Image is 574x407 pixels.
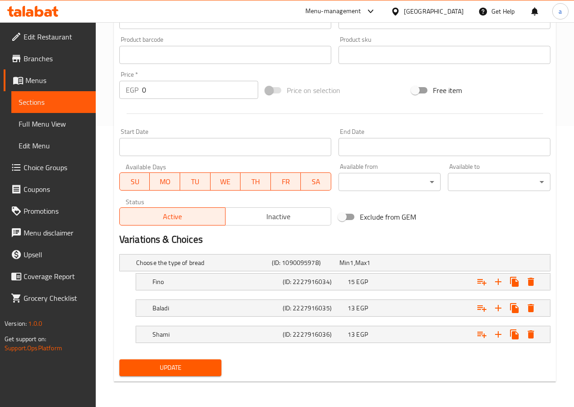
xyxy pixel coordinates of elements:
[5,318,27,329] span: Version:
[523,274,539,290] button: Delete Fino
[283,277,344,286] h5: (ID: 2227916034)
[4,200,96,222] a: Promotions
[152,277,279,286] h5: Fino
[127,362,215,373] span: Update
[4,244,96,265] a: Upsell
[11,91,96,113] a: Sections
[4,157,96,178] a: Choice Groups
[119,46,331,64] input: Please enter product barcode
[152,330,279,339] h5: Shami
[225,207,331,226] button: Inactive
[506,326,523,343] button: Clone new choice
[367,257,370,269] span: 1
[25,75,88,86] span: Menus
[28,318,42,329] span: 1.0.0
[244,175,267,188] span: TH
[339,257,350,269] span: Min
[433,85,462,96] span: Free item
[490,326,506,343] button: Add new choice
[152,304,279,313] h5: Baladi
[240,172,271,191] button: TH
[136,258,268,267] h5: Choose the type of bread
[4,69,96,91] a: Menus
[24,249,88,260] span: Upsell
[4,178,96,200] a: Coupons
[119,172,150,191] button: SU
[123,175,146,188] span: SU
[180,172,211,191] button: TU
[214,175,237,188] span: WE
[506,274,523,290] button: Clone new choice
[119,207,226,226] button: Active
[283,304,344,313] h5: (ID: 2227916035)
[350,257,353,269] span: 1
[348,276,355,288] span: 15
[305,6,361,17] div: Menu-management
[474,326,490,343] button: Add choice group
[136,300,550,316] div: Expand
[229,210,328,223] span: Inactive
[123,210,222,223] span: Active
[339,173,441,191] div: ​
[301,172,331,191] button: SA
[4,48,96,69] a: Branches
[356,276,368,288] span: EGP
[142,81,258,99] input: Please enter price
[474,300,490,316] button: Add choice group
[19,118,88,129] span: Full Menu View
[153,175,177,188] span: MO
[271,172,301,191] button: FR
[24,227,88,238] span: Menu disclaimer
[355,257,367,269] span: Max
[304,175,328,188] span: SA
[404,6,464,16] div: [GEOGRAPHIC_DATA]
[272,258,336,267] h5: (ID: 1090095978)
[150,172,180,191] button: MO
[5,333,46,345] span: Get support on:
[339,258,403,267] div: ,
[283,330,344,339] h5: (ID: 2227916036)
[474,274,490,290] button: Add choice group
[360,211,416,222] span: Exclude from GEM
[506,300,523,316] button: Clone new choice
[348,302,355,314] span: 13
[275,175,298,188] span: FR
[356,302,368,314] span: EGP
[11,113,96,135] a: Full Menu View
[119,359,222,376] button: Update
[211,172,241,191] button: WE
[523,326,539,343] button: Delete Shami
[24,293,88,304] span: Grocery Checklist
[24,184,88,195] span: Coupons
[5,342,62,354] a: Support.OpsPlatform
[523,300,539,316] button: Delete Baladi
[126,84,138,95] p: EGP
[24,162,88,173] span: Choice Groups
[490,274,506,290] button: Add new choice
[11,135,96,157] a: Edit Menu
[287,85,340,96] span: Price on selection
[136,274,550,290] div: Expand
[24,206,88,216] span: Promotions
[348,329,355,340] span: 13
[559,6,562,16] span: a
[24,31,88,42] span: Edit Restaurant
[448,173,550,191] div: ​
[339,46,550,64] input: Please enter product sku
[136,326,550,343] div: Expand
[4,265,96,287] a: Coverage Report
[4,287,96,309] a: Grocery Checklist
[19,140,88,151] span: Edit Menu
[19,97,88,108] span: Sections
[184,175,207,188] span: TU
[120,255,550,271] div: Expand
[356,329,368,340] span: EGP
[24,53,88,64] span: Branches
[4,26,96,48] a: Edit Restaurant
[119,233,550,246] h2: Variations & Choices
[24,271,88,282] span: Coverage Report
[4,222,96,244] a: Menu disclaimer
[490,300,506,316] button: Add new choice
